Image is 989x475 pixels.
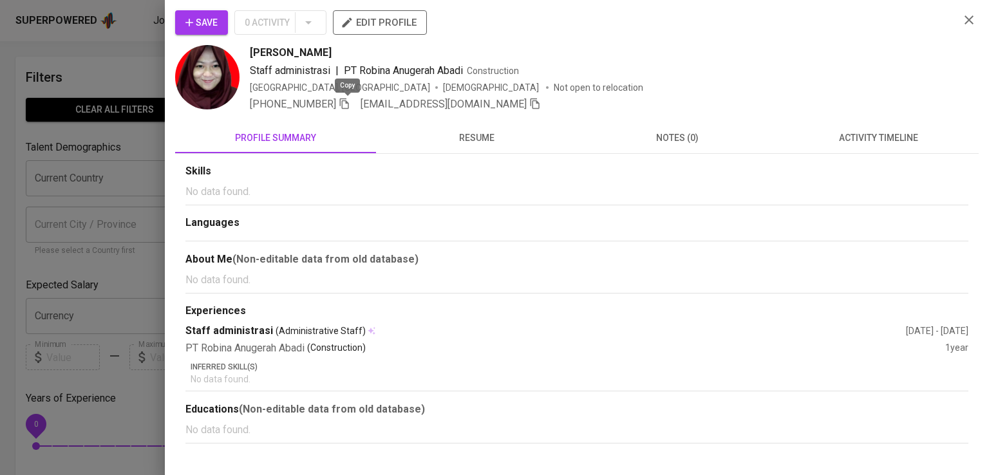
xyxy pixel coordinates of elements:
p: Not open to relocation [554,81,643,94]
div: 1 year [945,341,968,356]
span: Save [185,15,218,31]
p: Inferred Skill(s) [191,361,968,373]
div: About Me [185,252,968,267]
div: Experiences [185,304,968,319]
div: Staff administrasi [185,324,906,339]
img: 6367d2adb780bcc9fab3ced20086862b.jpg [175,45,240,109]
div: Skills [185,164,968,179]
span: [EMAIL_ADDRESS][DOMAIN_NAME] [361,98,527,110]
span: PT Robina Anugerah Abadi [344,64,463,77]
p: (Construction) [307,341,366,356]
span: profile summary [183,130,368,146]
div: PT Robina Anugerah Abadi [185,341,945,356]
div: [GEOGRAPHIC_DATA], [GEOGRAPHIC_DATA] [250,81,430,94]
div: Educations [185,402,968,417]
p: No data found. [185,422,968,438]
span: [PHONE_NUMBER] [250,98,336,110]
p: No data found. [191,373,968,386]
div: Languages [185,216,968,230]
span: edit profile [343,14,417,31]
span: [DEMOGRAPHIC_DATA] [443,81,541,94]
span: Staff administrasi [250,64,330,77]
span: Construction [467,66,519,76]
p: No data found. [185,184,968,200]
span: | [335,63,339,79]
div: [DATE] - [DATE] [906,324,968,337]
span: activity timeline [786,130,971,146]
button: Save [175,10,228,35]
b: (Non-editable data from old database) [232,253,419,265]
span: [PERSON_NAME] [250,45,332,61]
span: (Administrative Staff) [276,324,366,337]
p: No data found. [185,272,968,288]
b: (Non-editable data from old database) [239,403,425,415]
button: edit profile [333,10,427,35]
a: edit profile [333,17,427,27]
span: resume [384,130,569,146]
span: notes (0) [585,130,770,146]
